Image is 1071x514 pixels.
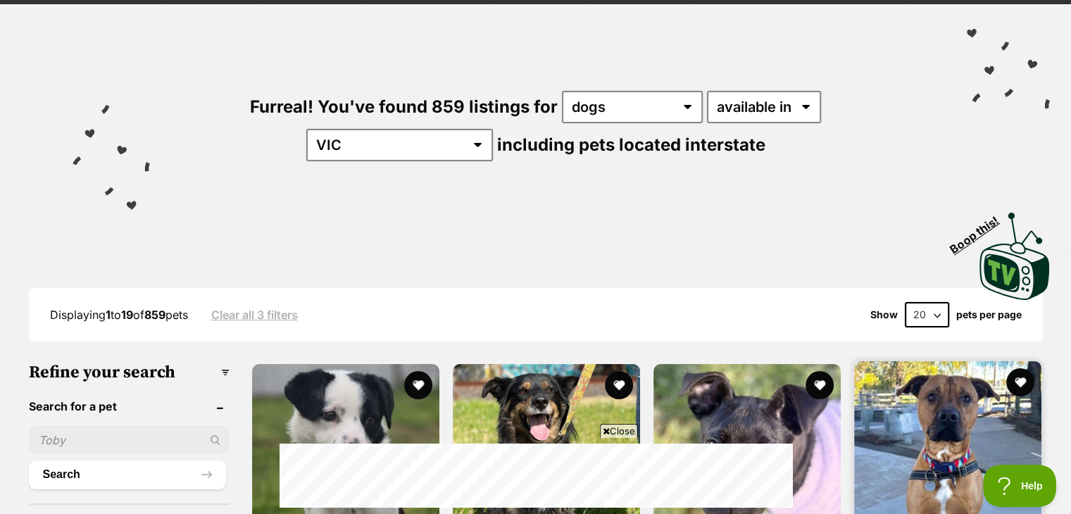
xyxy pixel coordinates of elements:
span: including pets located interstate [497,134,765,155]
button: favourite [404,371,432,399]
button: Search [29,460,226,489]
img: PetRescue TV logo [979,213,1050,300]
span: Close [600,424,638,438]
strong: 1 [106,308,111,322]
a: Clear all 3 filters [211,308,298,321]
label: pets per page [956,309,1022,320]
h3: Refine your search [29,363,230,382]
header: Search for a pet [29,400,230,413]
strong: 859 [144,308,165,322]
button: favourite [605,371,633,399]
input: Toby [29,427,230,453]
button: favourite [1006,368,1034,396]
span: Show [870,309,898,320]
iframe: Help Scout Beacon - Open [983,465,1057,507]
span: Boop this! [948,205,1013,256]
button: favourite [806,371,834,399]
a: Boop this! [979,200,1050,303]
span: Furreal! You've found 859 listings for [250,96,558,117]
span: Displaying to of pets [50,308,188,322]
iframe: Advertisement [280,444,792,507]
strong: 19 [121,308,133,322]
